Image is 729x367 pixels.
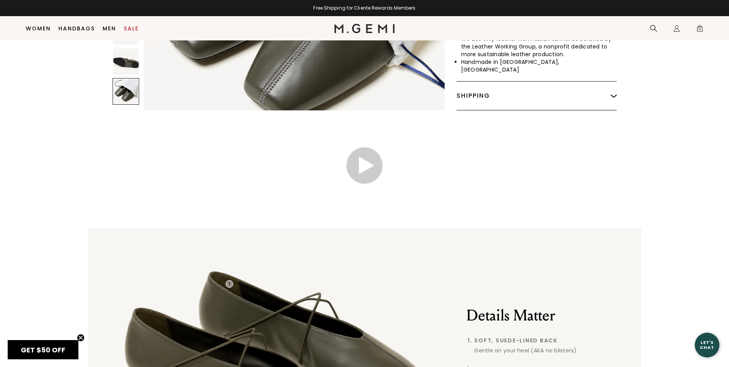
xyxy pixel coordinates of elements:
[226,280,233,288] div: 1
[58,25,95,32] a: Handbags
[77,334,85,342] button: Close teaser
[345,147,384,185] img: play_button.png
[26,25,51,32] a: Women
[21,345,65,355] span: GET $50 OFF
[474,337,621,344] span: Soft, Suede-Lined Back
[457,82,617,110] div: Shipping
[124,25,139,32] a: Sale
[461,35,617,58] li: We use only leather from Italian tanneries certified by the Leather Working Group, a nonprofit de...
[113,48,139,75] img: The Una
[467,306,621,325] h2: Details Matter
[8,340,78,359] div: GET $50 OFFClose teaser
[695,340,719,350] div: Let's Chat
[474,347,621,354] div: Gentle on your heel (AKA no blisters)
[334,24,395,33] img: M.Gemi
[461,58,617,73] li: Handmade in [GEOGRAPHIC_DATA], [GEOGRAPHIC_DATA]
[696,26,704,34] span: 0
[103,25,116,32] a: Men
